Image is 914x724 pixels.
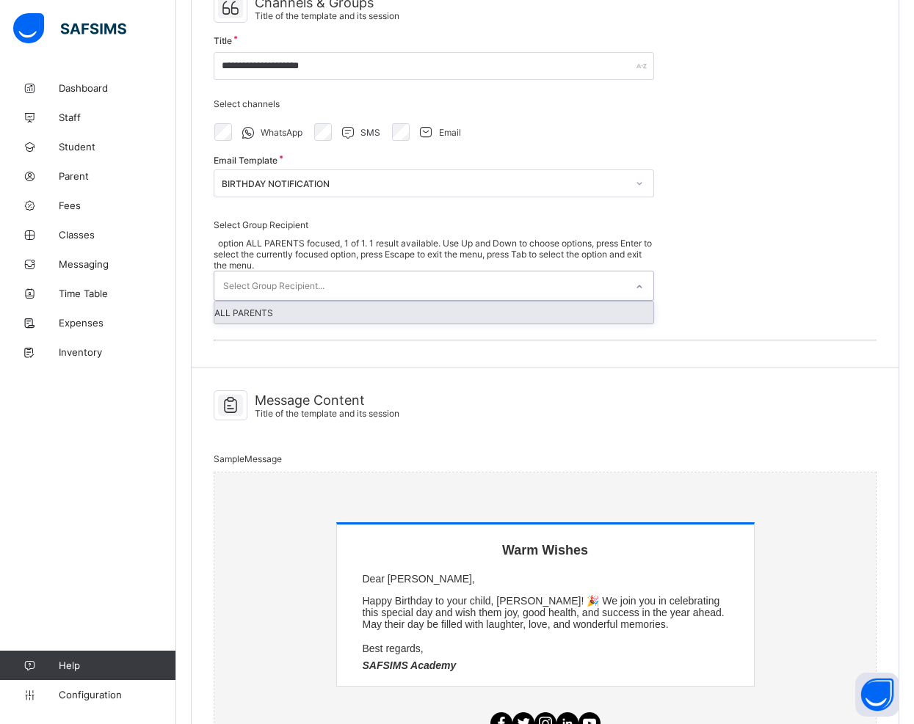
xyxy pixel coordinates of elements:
p: Dear [PERSON_NAME], [363,573,728,585]
b: SAFSIMS Academy [363,659,457,671]
button: Open asap [855,673,899,717]
span: SMS [360,127,380,138]
span: Time Table [59,288,176,299]
span: Inventory [59,346,176,358]
span: Email [439,127,461,138]
div: Select Group Recipient... [223,272,324,300]
span: Classes [59,229,176,241]
img: safsims [13,13,126,44]
p: Happy Birthday to your child, [PERSON_NAME]! 🎉 We join you in celebrating this special day and wi... [363,595,728,630]
span: Dashboard [59,82,176,94]
h1: Warm Wishes [363,543,728,558]
span: option ALL PARENTS focused, 1 of 1. 1 result available. Use Up and Down to choose options, press ... [214,238,652,271]
span: Configuration [59,689,175,701]
div: BIRTHDAY NOTIFICATION [222,178,627,189]
span: Email Template [214,155,278,166]
span: Message Content [255,392,399,408]
span: WhatsApp [261,127,302,138]
span: Parent [59,170,176,182]
span: Select channels [214,98,280,109]
div: ALL PARENTS [214,301,653,323]
span: Title [214,35,232,46]
span: Title of the template and its session [255,10,399,21]
span: Expenses [59,317,176,329]
span: Select Group Recipient [214,219,308,230]
p: Best regards, [363,640,728,674]
span: Help [59,659,175,671]
span: Messaging [59,258,176,270]
span: Sample Message [214,453,282,464]
span: Staff [59,111,176,123]
span: Student [59,141,176,153]
span: Title of the template and its session [255,408,399,419]
span: Fees [59,200,176,211]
